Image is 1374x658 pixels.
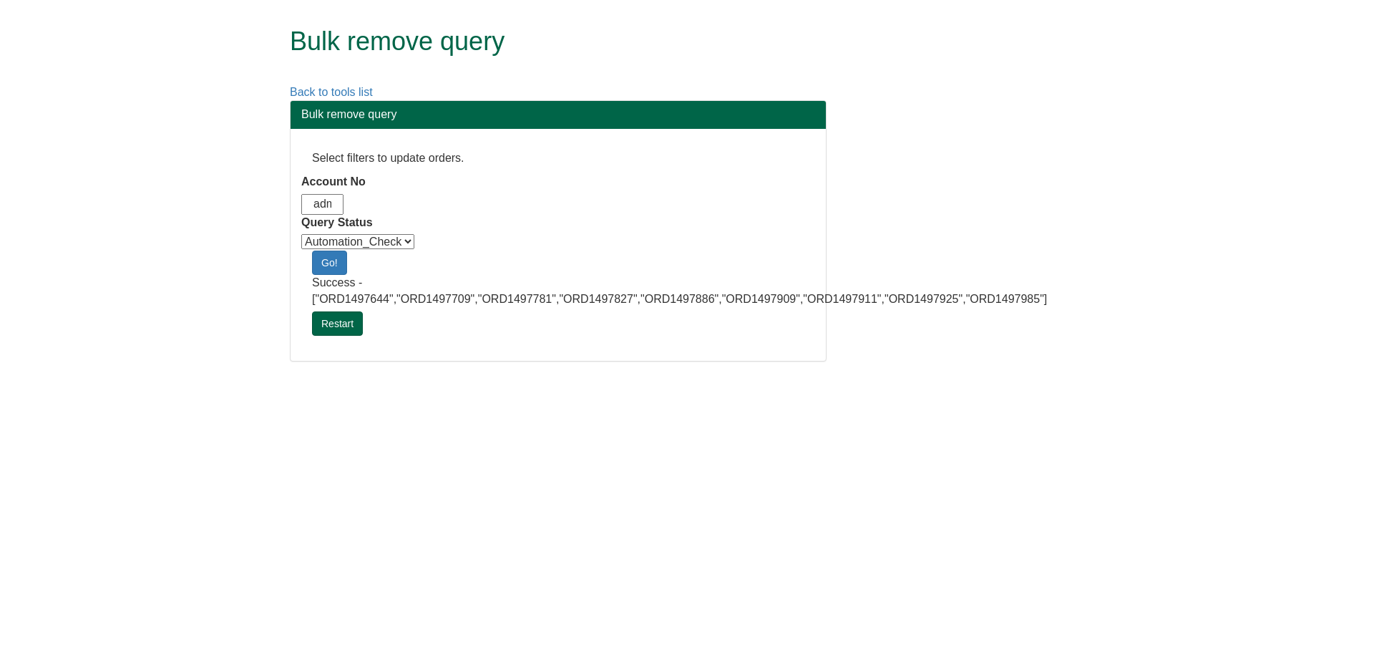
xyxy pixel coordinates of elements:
span: Success - ["ORD1497644","ORD1497709","ORD1497781","ORD1497827","ORD1497886","ORD1497909","ORD1497... [312,276,1047,305]
h1: Bulk remove query [290,27,1052,56]
p: Select filters to update orders. [312,150,804,167]
label: Account No [301,174,366,190]
a: Restart [312,311,363,336]
a: Go! [312,251,347,275]
h3: Bulk remove query [301,108,815,121]
label: Query Status [301,215,373,231]
a: Back to tools list [290,86,373,98]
